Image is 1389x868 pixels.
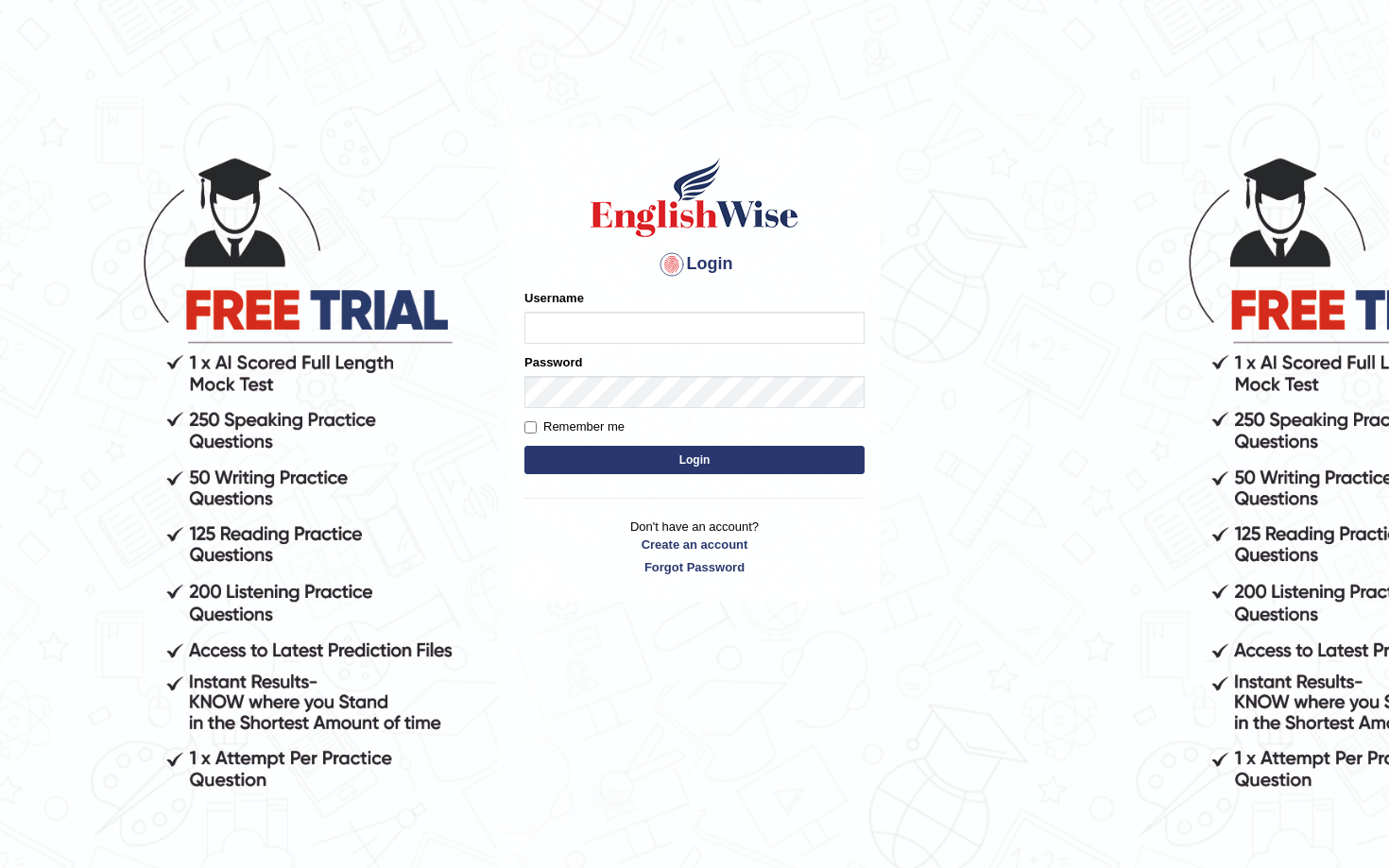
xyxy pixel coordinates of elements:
h4: Login [524,249,865,280]
input: Remember me [524,421,537,434]
label: Username [524,289,584,307]
a: Forgot Password [524,558,865,576]
button: Login [524,446,865,474]
a: Create an account [524,536,865,553]
img: Logo of English Wise sign in for intelligent practice with AI [587,155,802,240]
label: Password [524,353,582,371]
label: Remember me [524,417,625,436]
p: Don't have an account? [524,518,865,576]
